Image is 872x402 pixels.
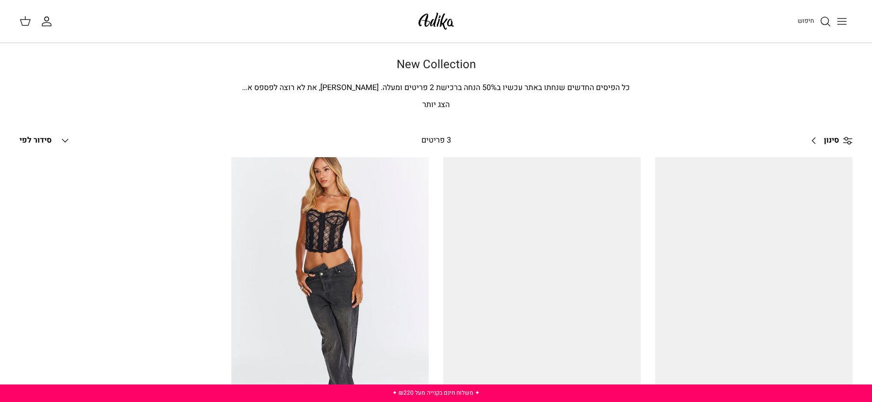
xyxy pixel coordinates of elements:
[804,129,853,152] a: סינון
[824,134,839,147] span: סינון
[19,130,71,151] button: סידור לפי
[341,134,531,147] div: 3 פריטים
[798,16,831,27] a: חיפוש
[831,11,853,32] button: Toggle menu
[392,388,480,397] a: ✦ משלוח חינם בקנייה מעל ₪220 ✦
[96,58,776,72] h1: New Collection
[19,134,52,146] span: סידור לפי
[96,99,776,111] p: הצג יותר
[798,16,814,25] span: חיפוש
[41,16,56,27] a: החשבון שלי
[416,10,457,33] img: Adika IL
[242,82,630,106] span: כל הפיסים החדשים שנחתו באתר עכשיו ב50% הנחה ברכישת 2 פריטים ומעלה. [PERSON_NAME], את לא רוצה לפספ...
